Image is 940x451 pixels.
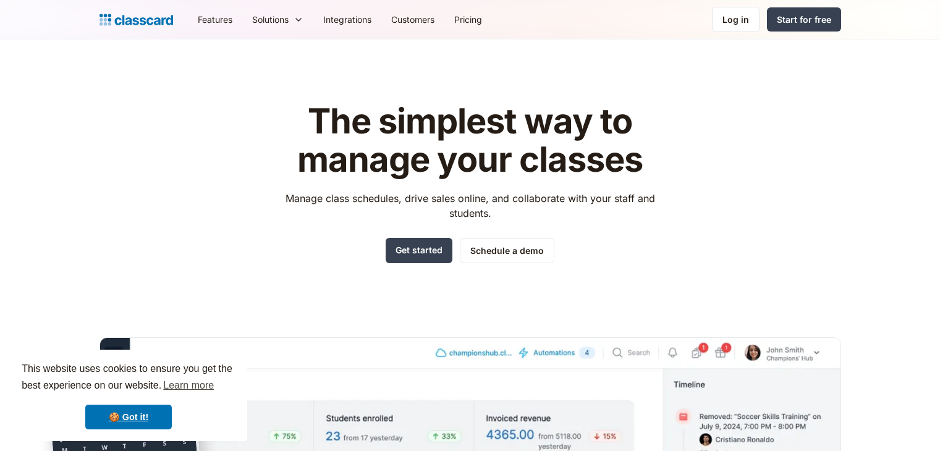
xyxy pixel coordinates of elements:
[188,6,242,33] a: Features
[712,7,760,32] a: Log in
[274,103,666,179] h1: The simplest way to manage your classes
[10,350,247,441] div: cookieconsent
[85,405,172,429] a: dismiss cookie message
[777,13,831,26] div: Start for free
[313,6,381,33] a: Integrations
[252,13,289,26] div: Solutions
[386,238,452,263] a: Get started
[161,376,216,395] a: learn more about cookies
[242,6,313,33] div: Solutions
[100,11,173,28] a: Logo
[381,6,444,33] a: Customers
[274,191,666,221] p: Manage class schedules, drive sales online, and collaborate with your staff and students.
[444,6,492,33] a: Pricing
[767,7,841,32] a: Start for free
[460,238,554,263] a: Schedule a demo
[722,13,749,26] div: Log in
[22,361,235,395] span: This website uses cookies to ensure you get the best experience on our website.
